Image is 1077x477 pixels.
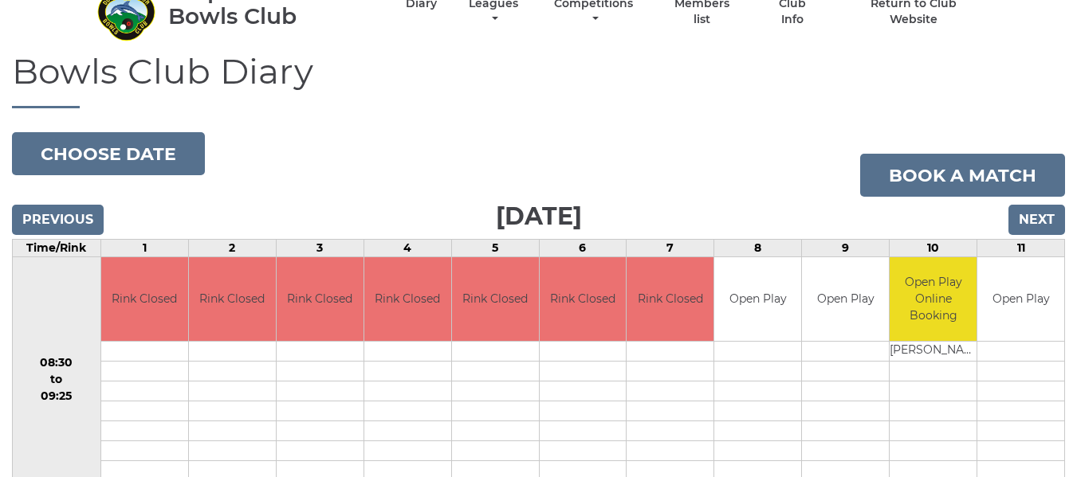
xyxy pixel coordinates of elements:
td: Rink Closed [452,257,539,341]
td: Open Play [802,257,889,341]
td: 11 [977,240,1065,257]
td: 4 [364,240,451,257]
td: 7 [627,240,714,257]
td: 6 [539,240,627,257]
td: 3 [276,240,364,257]
td: 5 [451,240,539,257]
td: Rink Closed [189,257,276,341]
td: Rink Closed [277,257,364,341]
td: [PERSON_NAME] [890,341,977,361]
input: Next [1008,205,1065,235]
td: 1 [100,240,188,257]
td: Rink Closed [101,257,188,341]
td: Rink Closed [627,257,713,341]
td: Time/Rink [13,240,101,257]
td: 2 [188,240,276,257]
td: 10 [890,240,977,257]
td: Rink Closed [364,257,451,341]
button: Choose date [12,132,205,175]
td: 9 [802,240,890,257]
td: Open Play Online Booking [890,257,977,341]
input: Previous [12,205,104,235]
h1: Bowls Club Diary [12,52,1065,108]
td: Open Play [977,257,1064,341]
td: Open Play [714,257,801,341]
a: Book a match [860,154,1065,197]
td: Rink Closed [540,257,627,341]
td: 8 [714,240,802,257]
